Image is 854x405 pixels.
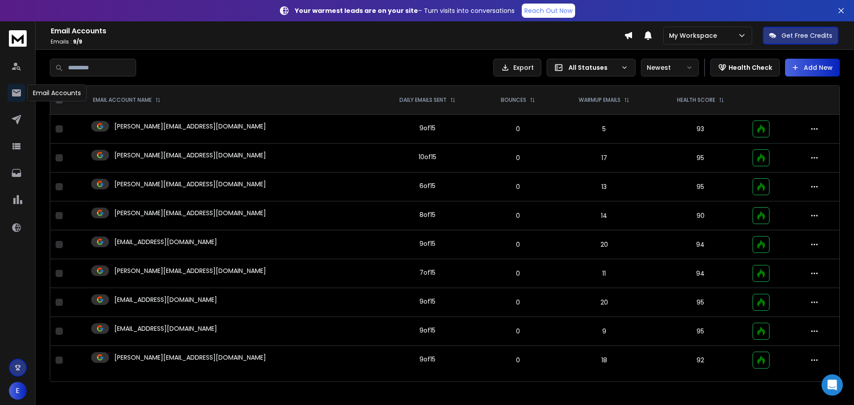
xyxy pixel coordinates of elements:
span: 9 / 9 [73,38,82,45]
td: 17 [555,144,653,172]
td: 94 [654,259,747,288]
p: [EMAIL_ADDRESS][DOMAIN_NAME] [114,237,217,246]
button: Newest [641,59,699,76]
p: Emails : [51,38,624,45]
p: [PERSON_NAME][EMAIL_ADDRESS][DOMAIN_NAME] [114,353,266,362]
button: Health Check [710,59,780,76]
p: 0 [486,240,549,249]
p: Health Check [729,63,772,72]
td: 11 [555,259,653,288]
div: 9 of 15 [419,326,435,335]
p: 0 [486,153,549,162]
td: 20 [555,230,653,259]
td: 95 [654,288,747,317]
button: E [9,382,27,400]
div: 9 of 15 [419,239,435,248]
p: [EMAIL_ADDRESS][DOMAIN_NAME] [114,295,217,304]
div: 9 of 15 [419,297,435,306]
td: 95 [654,172,747,201]
p: [PERSON_NAME][EMAIL_ADDRESS][DOMAIN_NAME] [114,266,266,275]
td: 18 [555,346,653,375]
td: 95 [654,144,747,172]
div: 6 of 15 [419,181,435,190]
button: Export [493,59,541,76]
td: 94 [654,230,747,259]
a: Reach Out Now [522,4,575,18]
div: 9 of 15 [419,124,435,132]
strong: Your warmest leads are on your site [295,6,418,15]
p: [PERSON_NAME][EMAIL_ADDRESS][DOMAIN_NAME] [114,122,266,131]
p: 0 [486,269,549,278]
p: 0 [486,124,549,133]
button: Add New [785,59,840,76]
p: Get Free Credits [781,31,832,40]
p: 0 [486,327,549,336]
p: DAILY EMAILS SENT [399,96,447,104]
td: 9 [555,317,653,346]
td: 14 [555,201,653,230]
div: 10 of 15 [419,152,436,161]
img: logo [9,30,27,47]
td: 20 [555,288,653,317]
div: 8 of 15 [419,210,435,219]
div: 9 of 15 [419,355,435,364]
div: 7 of 15 [419,268,435,277]
div: EMAIL ACCOUNT NAME [93,96,161,104]
td: 13 [555,172,653,201]
td: 90 [654,201,747,230]
div: Open Intercom Messenger [822,374,843,396]
p: – Turn visits into conversations [295,6,515,15]
p: [EMAIL_ADDRESS][DOMAIN_NAME] [114,324,217,333]
button: Get Free Credits [763,27,838,44]
p: [PERSON_NAME][EMAIL_ADDRESS][DOMAIN_NAME] [114,180,266,188]
td: 95 [654,317,747,346]
p: [PERSON_NAME][EMAIL_ADDRESS][DOMAIN_NAME] [114,151,266,160]
p: WARMUP EMAILS [579,96,620,104]
p: 0 [486,298,549,307]
td: 93 [654,115,747,144]
td: 5 [555,115,653,144]
p: 0 [486,182,549,191]
td: 92 [654,346,747,375]
p: 0 [486,211,549,220]
h1: Email Accounts [51,26,624,36]
p: BOUNCES [501,96,526,104]
p: Reach Out Now [524,6,572,15]
div: Email Accounts [27,84,87,101]
p: HEALTH SCORE [677,96,715,104]
p: All Statuses [568,63,617,72]
p: [PERSON_NAME][EMAIL_ADDRESS][DOMAIN_NAME] [114,209,266,217]
p: 0 [486,356,549,365]
p: My Workspace [669,31,721,40]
